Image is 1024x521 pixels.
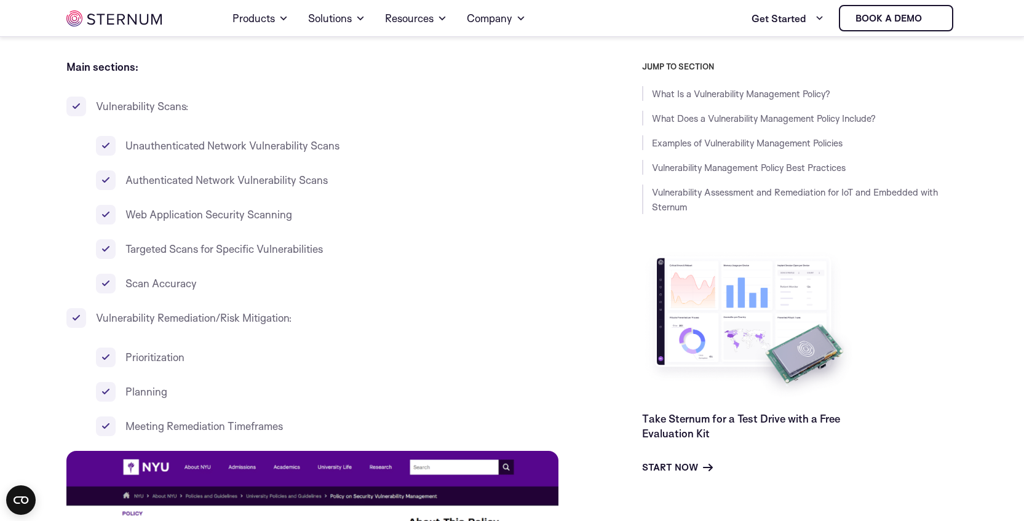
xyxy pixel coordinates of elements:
[125,139,339,152] span: Unauthenticated Network Vulnerability Scans
[652,137,843,149] a: Examples of Vulnerability Management Policies
[385,1,447,36] a: Resources
[66,10,162,26] img: sternum iot
[652,162,846,173] a: Vulnerability Management Policy Best Practices
[125,385,167,398] span: Planning
[652,186,938,213] a: Vulnerability Assessment and Remediation for IoT and Embedded with Sternum
[652,113,876,124] a: What Does a Vulnerability Management Policy Include?
[125,351,185,364] span: Prioritization
[125,173,328,186] span: Authenticated Network Vulnerability Scans
[839,5,953,31] a: Book a demo
[96,311,292,324] span: Vulnerability Remediation/Risk Mitigation:
[467,1,526,36] a: Company
[105,26,127,39] span: NYU
[66,26,105,39] b: Source:
[6,485,36,515] button: Open CMP widget
[125,242,323,255] span: Targeted Scans for Specific Vulnerabilities
[308,1,365,36] a: Solutions
[642,62,958,71] h3: JUMP TO SECTION
[652,88,830,100] a: What Is a Vulnerability Management Policy?
[232,1,288,36] a: Products
[125,277,197,290] span: Scan Accuracy
[66,60,138,73] b: Main sections:
[125,208,292,221] span: Web Application Security Scanning
[125,420,283,432] span: Meeting Remediation Timeframes
[927,14,937,23] img: sternum iot
[96,100,189,113] span: Vulnerability Scans:
[752,6,824,31] a: Get Started
[642,249,857,402] img: Take Sternum for a Test Drive with a Free Evaluation Kit
[642,412,840,440] a: Take Sternum for a Test Drive with a Free Evaluation Kit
